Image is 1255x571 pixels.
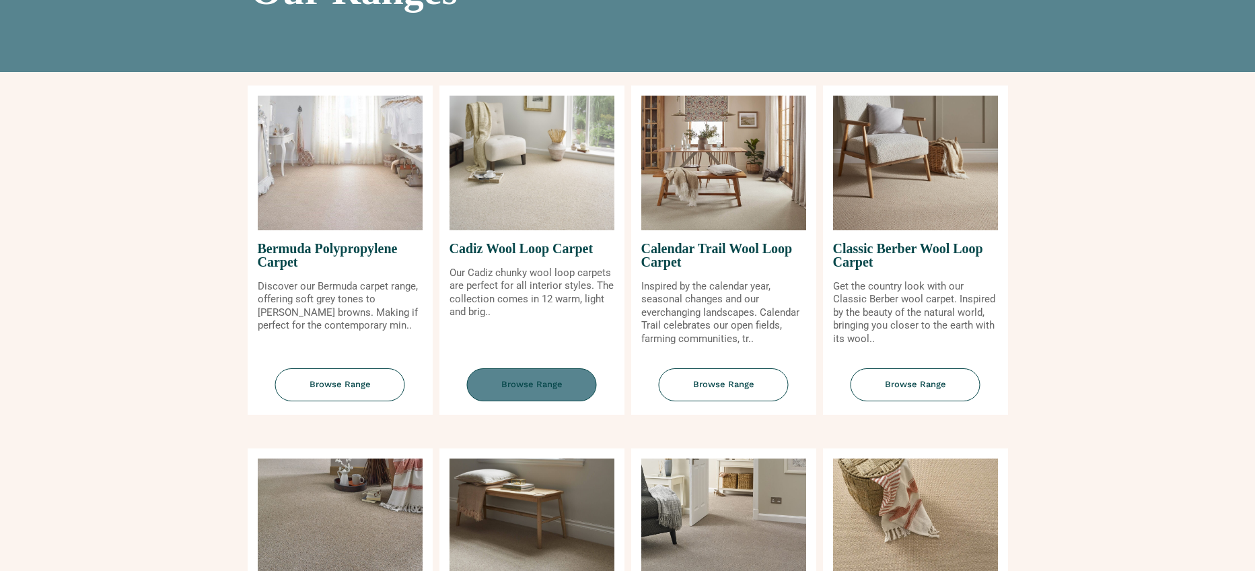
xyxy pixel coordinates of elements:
[631,368,816,415] a: Browse Range
[450,230,614,267] span: Cadiz Wool Loop Carpet
[450,96,614,230] img: Cadiz Wool Loop Carpet
[659,368,789,401] span: Browse Range
[248,368,433,415] a: Browse Range
[450,267,614,319] p: Our Cadiz chunky wool loop carpets are perfect for all interior styles. The collection comes in 1...
[641,280,806,346] p: Inspired by the calendar year, seasonal changes and our everchanging landscapes. Calendar Trail c...
[851,368,980,401] span: Browse Range
[641,96,806,230] img: Calendar Trail Wool Loop Carpet
[467,368,597,401] span: Browse Range
[823,368,1008,415] a: Browse Range
[833,96,998,230] img: Classic Berber Wool Loop Carpet
[641,230,806,280] span: Calendar Trail Wool Loop Carpet
[275,368,405,401] span: Browse Range
[258,280,423,333] p: Discover our Bermuda carpet range, offering soft grey tones to [PERSON_NAME] browns. Making if pe...
[833,280,998,346] p: Get the country look with our Classic Berber wool carpet. Inspired by the beauty of the natural w...
[439,368,624,415] a: Browse Range
[258,96,423,230] img: Bermuda Polypropylene Carpet
[833,230,998,280] span: Classic Berber Wool Loop Carpet
[258,230,423,280] span: Bermuda Polypropylene Carpet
